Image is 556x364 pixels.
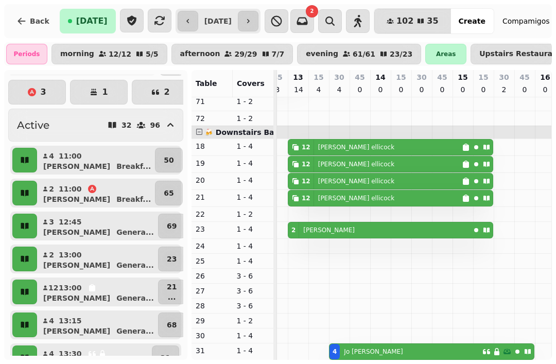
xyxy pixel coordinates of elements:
[237,241,270,251] p: 1 - 4
[237,192,270,202] p: 1 - 4
[48,184,55,194] p: 2
[121,122,131,129] p: 32
[353,50,375,58] p: 61 / 61
[196,175,229,185] p: 20
[39,148,153,172] button: 411:00[PERSON_NAME]Breakf...
[196,301,229,311] p: 28
[59,250,82,260] p: 13:00
[297,44,421,64] button: evening61/6123/23
[167,292,177,302] p: ...
[59,316,82,326] p: 13:15
[155,148,182,172] button: 50
[161,353,170,363] p: 31
[196,192,229,202] p: 21
[167,282,177,292] p: 21
[164,188,173,198] p: 65
[158,313,185,337] button: 68
[167,221,177,231] p: 69
[237,316,270,326] p: 1 - 2
[196,241,229,251] p: 24
[51,44,167,64] button: morning12/125/5
[237,175,270,185] p: 1 - 4
[164,88,169,96] p: 2
[109,50,131,58] p: 12 / 12
[237,209,270,219] p: 1 - 2
[237,271,270,281] p: 3 - 6
[237,158,270,168] p: 1 - 4
[102,88,108,96] p: 1
[116,194,151,204] p: Breakf ...
[158,280,185,304] button: 21...
[196,96,229,107] p: 71
[396,72,406,82] p: 15
[59,217,82,227] p: 12:45
[479,84,488,95] p: 0
[196,224,229,234] p: 23
[8,80,66,105] button: 3
[196,79,217,88] span: Table
[237,286,270,296] p: 3 - 6
[40,88,46,96] p: 3
[344,348,403,356] p: Jo [PERSON_NAME]
[146,50,159,58] p: 5 / 5
[302,194,310,202] div: 12
[272,72,282,82] p: 45
[302,160,310,168] div: 12
[59,349,82,359] p: 13:30
[59,184,82,194] p: 11:00
[39,280,156,304] button: 1213:00[PERSON_NAME]Genera...
[196,158,229,168] p: 19
[48,250,55,260] p: 2
[155,181,182,205] button: 65
[478,72,488,82] p: 15
[116,227,154,237] p: Genera ...
[459,84,467,95] p: 0
[502,16,550,26] span: Compamigos
[43,293,110,303] p: [PERSON_NAME]
[43,227,110,237] p: [PERSON_NAME]
[374,9,451,33] button: 10235
[437,72,447,82] p: 45
[132,80,189,105] button: 2
[397,84,405,95] p: 0
[425,44,466,64] div: Areas
[237,113,270,124] p: 1 - 2
[333,348,337,356] div: 4
[376,84,385,95] p: 0
[48,349,55,359] p: 4
[293,72,303,82] p: 13
[59,151,82,161] p: 11:00
[60,50,94,58] p: morning
[356,84,364,95] p: 0
[158,214,185,238] button: 69
[519,72,529,82] p: 45
[315,84,323,95] p: 4
[167,254,177,264] p: 23
[416,72,426,82] p: 30
[237,256,270,266] p: 1 - 4
[499,72,509,82] p: 30
[500,84,508,95] p: 2
[318,194,394,202] p: [PERSON_NAME] ellicock
[39,214,156,238] button: 312:45[PERSON_NAME]Genera...
[237,301,270,311] p: 3 - 6
[116,326,154,336] p: Genera ...
[303,226,355,234] p: [PERSON_NAME]
[196,271,229,281] p: 26
[196,141,229,151] p: 18
[171,44,293,64] button: afternoon29/297/7
[237,345,270,356] p: 1 - 4
[48,316,55,326] p: 4
[427,17,438,25] span: 35
[318,143,394,151] p: [PERSON_NAME] ellicock
[48,217,55,227] p: 3
[237,79,265,88] span: Covers
[39,181,153,205] button: 211:00[PERSON_NAME]Breakf...
[390,50,412,58] p: 23 / 23
[318,160,394,168] p: [PERSON_NAME] ellicock
[294,84,302,95] p: 14
[541,84,549,95] p: 0
[355,72,364,82] p: 45
[318,177,394,185] p: [PERSON_NAME] ellicock
[334,72,344,82] p: 30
